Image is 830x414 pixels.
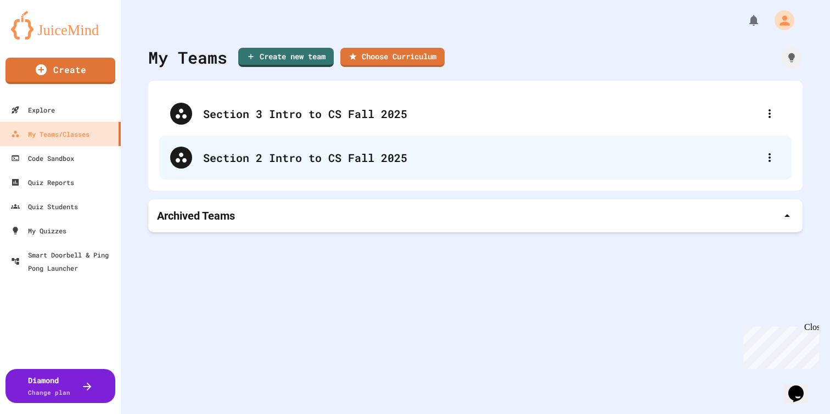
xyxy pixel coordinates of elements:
div: Quiz Students [11,200,78,213]
div: My Quizzes [11,224,66,237]
iframe: chat widget [739,322,819,369]
div: My Teams/Classes [11,127,89,141]
div: Diamond [28,374,70,398]
div: Chat with us now!Close [4,4,76,70]
div: Section 2 Intro to CS Fall 2025 [203,149,759,166]
div: Section 3 Intro to CS Fall 2025 [159,92,792,136]
a: Choose Curriculum [340,48,445,67]
div: Explore [11,103,55,116]
div: How it works [781,47,803,69]
a: Create [5,58,115,84]
img: logo-orange.svg [11,11,110,40]
button: DiamondChange plan [5,369,115,403]
div: My Teams [148,45,227,70]
a: Create new team [238,48,334,67]
div: Section 2 Intro to CS Fall 2025 [159,136,792,180]
span: Change plan [28,388,70,396]
div: Quiz Reports [11,176,74,189]
p: Archived Teams [157,208,235,223]
div: Section 3 Intro to CS Fall 2025 [203,105,759,122]
iframe: chat widget [784,370,819,403]
div: Code Sandbox [11,152,74,165]
div: My Account [763,8,797,33]
div: Smart Doorbell & Ping Pong Launcher [11,248,116,275]
div: My Notifications [727,11,763,30]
